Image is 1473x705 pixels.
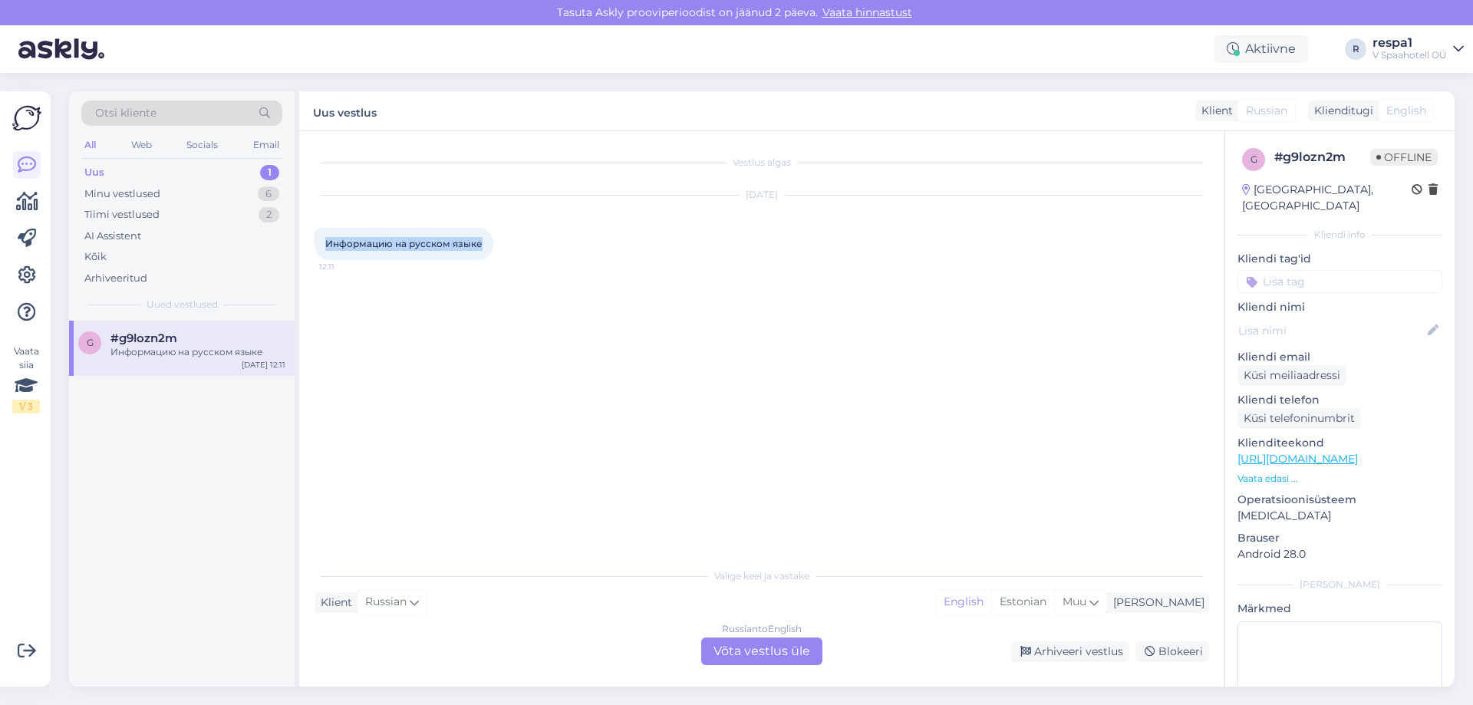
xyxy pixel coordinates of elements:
div: [PERSON_NAME] [1107,595,1204,611]
div: Aktiivne [1214,35,1308,63]
div: Minu vestlused [84,186,160,202]
div: All [81,135,99,155]
div: Arhiveeri vestlus [1011,641,1129,662]
img: Askly Logo [12,104,41,133]
span: Russian [365,594,407,611]
div: Web [128,135,155,155]
p: Operatsioonisüsteem [1237,492,1442,508]
span: g [87,337,94,348]
div: Võta vestlus üle [701,637,822,665]
a: [URL][DOMAIN_NAME] [1237,452,1358,466]
div: [GEOGRAPHIC_DATA], [GEOGRAPHIC_DATA] [1242,182,1412,214]
div: Vestlus algas [315,156,1209,170]
div: Vaata siia [12,344,40,413]
span: #g9lozn2m [110,331,177,345]
div: Arhiveeritud [84,271,147,286]
span: Uued vestlused [147,298,218,311]
span: Offline [1370,149,1438,166]
p: Android 28.0 [1237,546,1442,562]
a: respa1V Spaahotell OÜ [1372,37,1464,61]
div: 2 [259,207,279,222]
div: 1 [260,165,279,180]
div: [PERSON_NAME] [1237,578,1442,591]
div: Информацию на русском языке [110,345,285,359]
p: [MEDICAL_DATA] [1237,508,1442,524]
span: Otsi kliente [95,105,157,121]
span: Muu [1063,595,1086,608]
a: Vaata hinnastust [818,5,917,19]
div: English [936,591,991,614]
p: Kliendi telefon [1237,392,1442,408]
p: Kliendi email [1237,349,1442,365]
div: Küsi telefoninumbrit [1237,408,1361,429]
span: Russian [1246,103,1287,119]
div: AI Assistent [84,229,141,244]
div: Küsi meiliaadressi [1237,365,1346,386]
p: Vaata edasi ... [1237,472,1442,486]
span: Информацию на русском языке [325,238,483,249]
div: 6 [258,186,279,202]
input: Lisa nimi [1238,322,1425,339]
div: Blokeeri [1135,641,1209,662]
div: Kliendi info [1237,228,1442,242]
div: V Spaahotell OÜ [1372,49,1447,61]
input: Lisa tag [1237,270,1442,293]
div: respa1 [1372,37,1447,49]
label: Uus vestlus [313,100,377,121]
p: Kliendi nimi [1237,299,1442,315]
div: Socials [183,135,221,155]
div: [DATE] 12:11 [242,359,285,371]
span: English [1386,103,1426,119]
span: 12:11 [319,261,377,272]
div: [DATE] [315,188,1209,202]
p: Kliendi tag'id [1237,251,1442,267]
p: Brauser [1237,530,1442,546]
div: Klient [315,595,352,611]
div: 1 / 3 [12,400,40,413]
div: Klient [1195,103,1233,119]
div: Russian to English [722,622,802,636]
div: Estonian [991,591,1054,614]
div: Email [250,135,282,155]
div: Valige keel ja vastake [315,569,1209,583]
div: Klienditugi [1308,103,1373,119]
div: R [1345,38,1366,60]
div: Tiimi vestlused [84,207,160,222]
p: Märkmed [1237,601,1442,617]
p: Klienditeekond [1237,435,1442,451]
span: g [1251,153,1257,165]
div: # g9lozn2m [1274,148,1370,166]
div: Uus [84,165,104,180]
div: Kõik [84,249,107,265]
